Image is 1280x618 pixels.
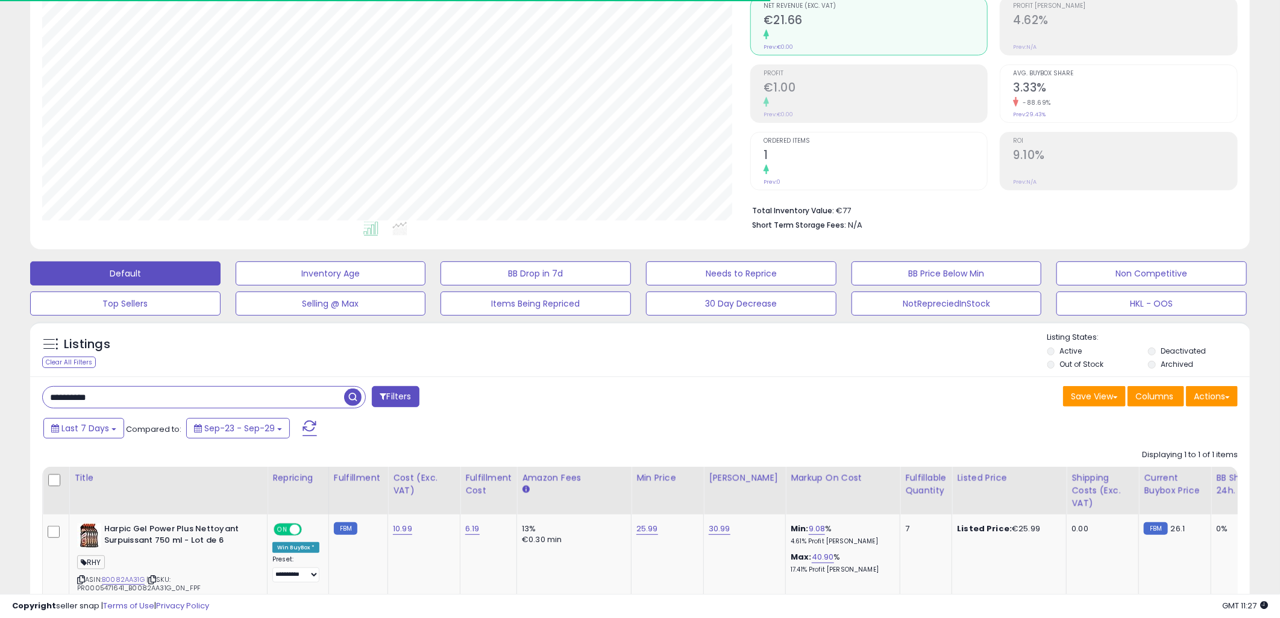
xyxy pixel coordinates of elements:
div: % [791,523,891,546]
div: Fulfillment Cost [465,472,512,497]
small: Prev: €0.00 [764,111,793,118]
a: 6.19 [465,523,480,535]
div: 7 [905,523,943,534]
p: 17.41% Profit [PERSON_NAME] [791,566,891,574]
h2: €21.66 [764,13,988,30]
div: Listed Price [957,472,1061,484]
small: FBM [334,522,357,535]
button: Columns [1128,386,1184,407]
b: Short Term Storage Fees: [752,220,846,230]
small: Prev: 29.43% [1013,111,1046,118]
button: Filters [372,386,419,407]
label: Out of Stock [1060,359,1104,369]
small: Prev: N/A [1013,178,1037,186]
button: Actions [1186,386,1238,407]
span: 26.1 [1171,523,1185,534]
h2: 3.33% [1013,81,1237,97]
div: Preset: [272,555,319,582]
span: OFF [300,525,319,535]
button: BB Price Below Min [852,261,1042,286]
button: Last 7 Days [43,418,124,439]
div: Markup on Cost [791,472,895,484]
button: 30 Day Decrease [646,292,836,316]
button: Save View [1063,386,1126,407]
b: Total Inventory Value: [752,205,834,216]
button: Non Competitive [1056,261,1247,286]
div: 0% [1216,523,1256,534]
span: ROI [1013,138,1237,145]
h5: Listings [64,336,110,353]
div: Current Buybox Price [1144,472,1206,497]
small: Prev: €0.00 [764,43,793,51]
div: 13% [522,523,622,534]
p: 4.61% Profit [PERSON_NAME] [791,537,891,546]
button: Top Sellers [30,292,221,316]
a: 25.99 [636,523,658,535]
a: 30.99 [709,523,730,535]
div: Win BuyBox * [272,542,319,553]
label: Active [1060,346,1082,356]
button: HKL - OOS [1056,292,1247,316]
small: FBM [1144,522,1167,535]
a: 40.90 [812,551,834,563]
li: €77 [752,202,1229,217]
span: Ordered Items [764,138,988,145]
button: Selling @ Max [236,292,426,316]
b: Listed Price: [957,523,1012,534]
span: Profit [764,70,988,77]
label: Deactivated [1161,346,1206,356]
div: Cost (Exc. VAT) [393,472,455,497]
span: Sep-23 - Sep-29 [204,422,275,434]
h2: 4.62% [1013,13,1237,30]
span: Avg. Buybox Share [1013,70,1237,77]
span: Profit [PERSON_NAME] [1013,3,1237,10]
span: N/A [848,219,862,231]
div: % [791,552,891,574]
button: Needs to Reprice [646,261,836,286]
label: Archived [1161,359,1194,369]
div: Amazon Fees [522,472,626,484]
small: Prev: 0 [764,178,780,186]
span: 2025-10-7 11:27 GMT [1222,600,1268,611]
div: 0.00 [1071,523,1129,534]
button: Inventory Age [236,261,426,286]
a: 9.08 [809,523,826,535]
small: -88.69% [1018,98,1051,107]
div: BB Share 24h. [1216,472,1260,497]
div: €0.30 min [522,534,622,545]
small: Amazon Fees. [522,484,529,495]
h2: 9.10% [1013,148,1237,164]
small: Prev: N/A [1013,43,1037,51]
div: [PERSON_NAME] [709,472,780,484]
button: Sep-23 - Sep-29 [186,418,290,439]
strong: Copyright [12,600,56,611]
div: Shipping Costs (Exc. VAT) [1071,472,1134,510]
span: RHY [77,555,105,569]
button: Default [30,261,221,286]
img: 51hSrd4nzKL._SL40_.jpg [77,523,101,548]
a: Terms of Use [103,600,154,611]
b: Max: [791,551,812,563]
div: Repricing [272,472,324,484]
div: Title [74,472,262,484]
span: Last 7 Days [61,422,109,434]
span: ON [275,525,290,535]
b: Min: [791,523,809,534]
th: The percentage added to the cost of goods (COGS) that forms the calculator for Min & Max prices. [786,467,900,514]
div: Displaying 1 to 1 of 1 items [1142,449,1238,461]
b: Harpic Gel Power Plus Nettoyant Surpuissant 750 ml - Lot de 6 [104,523,251,549]
span: Columns [1135,390,1173,402]
button: NotRepreciedInStock [852,292,1042,316]
div: Fulfillable Quantity [905,472,947,497]
h2: 1 [764,148,988,164]
div: Min Price [636,472,698,484]
div: Fulfillment [334,472,383,484]
div: €25.99 [957,523,1057,534]
h2: €1.00 [764,81,988,97]
a: 10.99 [393,523,412,535]
span: Compared to: [126,423,181,435]
span: Net Revenue (Exc. VAT) [764,3,988,10]
p: Listing States: [1047,332,1250,343]
button: BB Drop in 7d [441,261,631,286]
button: Items Being Repriced [441,292,631,316]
